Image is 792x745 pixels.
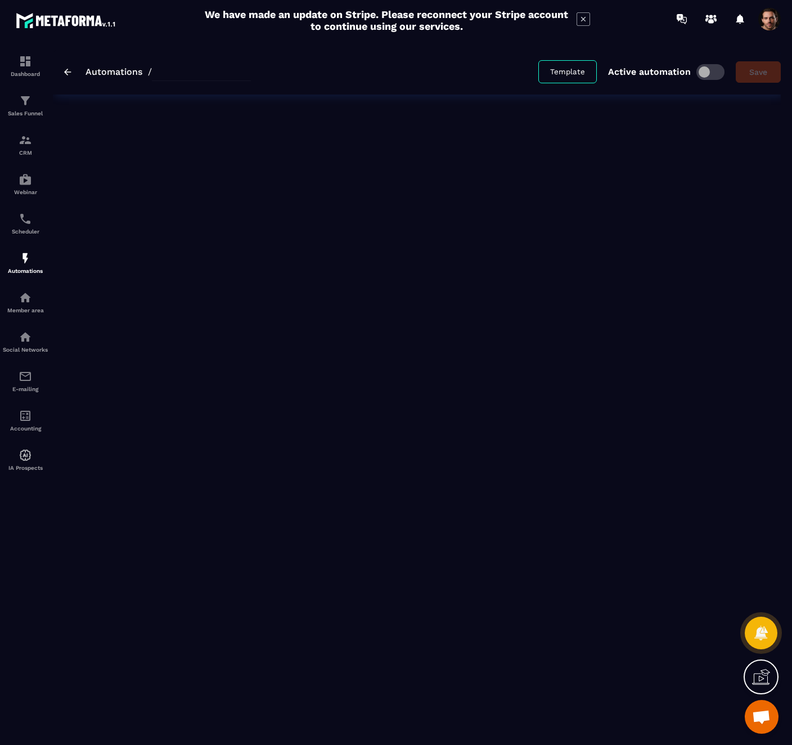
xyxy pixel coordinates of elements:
img: arrow [64,69,71,75]
a: automationsautomationsMember area [3,282,48,322]
p: Dashboard [3,71,48,77]
a: formationformationDashboard [3,46,48,86]
p: Social Networks [3,347,48,353]
a: accountantaccountantAccounting [3,401,48,440]
a: automationsautomationsWebinar [3,164,48,204]
p: Accounting [3,425,48,432]
img: email [19,370,32,383]
img: social-network [19,330,32,344]
a: schedulerschedulerScheduler [3,204,48,243]
a: social-networksocial-networkSocial Networks [3,322,48,361]
img: logo [16,10,117,30]
img: accountant [19,409,32,423]
p: Sales Funnel [3,110,48,116]
p: CRM [3,150,48,156]
a: emailemailE-mailing [3,361,48,401]
p: Scheduler [3,228,48,235]
a: formationformationCRM [3,125,48,164]
img: automations [19,448,32,462]
img: automations [19,252,32,265]
p: Automations [3,268,48,274]
button: Template [538,60,597,83]
h2: We have made an update on Stripe. Please reconnect your Stripe account to continue using our serv... [202,8,571,32]
p: Active automation [608,66,691,77]
a: formationformationSales Funnel [3,86,48,125]
span: / [148,66,152,77]
a: automationsautomationsAutomations [3,243,48,282]
p: E-mailing [3,386,48,392]
p: Member area [3,307,48,313]
img: automations [19,173,32,186]
img: formation [19,94,32,107]
img: formation [19,133,32,147]
a: Open chat [745,700,778,734]
p: Webinar [3,189,48,195]
p: IA Prospects [3,465,48,471]
img: automations [19,291,32,304]
a: Automations [85,66,142,77]
img: formation [19,55,32,68]
img: scheduler [19,212,32,226]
